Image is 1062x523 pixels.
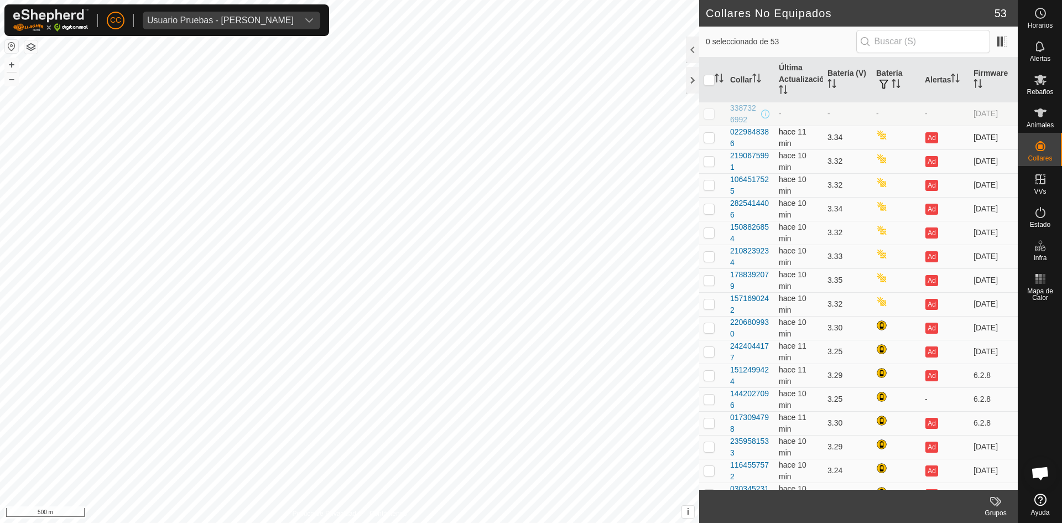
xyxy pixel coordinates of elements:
div: 1442027096 [730,388,770,411]
div: 1788392079 [730,269,770,292]
button: Ad [925,275,938,286]
td: - [920,387,969,411]
td: - [872,102,920,126]
td: [DATE] [969,459,1018,483]
div: 2206809930 [730,317,770,340]
td: 3.35 [823,268,872,292]
td: [DATE] [969,173,1018,197]
button: Ad [925,156,938,167]
button: Ad [925,132,938,143]
div: 1571690242 [730,293,770,316]
p-sorticon: Activar para ordenar [715,75,723,84]
td: 3.30 [823,411,872,435]
span: 16 sept 2025, 14:38 [779,484,806,505]
h2: Collares No Equipados [706,7,995,20]
th: Última Actualización [774,58,823,102]
p-sorticon: Activar para ordenar [752,75,761,84]
button: Ad [925,299,938,310]
button: + [5,58,18,71]
span: 16 sept 2025, 14:37 [779,246,806,267]
td: - [823,102,872,126]
button: Ad [925,465,938,477]
button: Ad [925,370,938,381]
td: [DATE] [969,221,1018,245]
td: 6.2.8 [969,364,1018,387]
a: Política de Privacidad [293,509,356,519]
button: Ad [925,418,938,429]
td: 3.32 [823,292,872,316]
td: [DATE] [969,149,1018,173]
span: - [779,109,782,118]
span: 16 sept 2025, 14:37 [779,151,806,172]
span: 16 sept 2025, 14:37 [779,127,806,148]
td: 6.2.8 [969,411,1018,435]
p-sorticon: Activar para ordenar [892,81,900,90]
td: 3.24 [823,459,872,483]
th: Batería (V) [823,58,872,102]
p-sorticon: Activar para ordenar [827,81,836,90]
span: 16 sept 2025, 14:38 [779,175,806,195]
td: [DATE] [969,316,1018,340]
button: – [5,73,18,86]
p-sorticon: Activar para ordenar [779,87,788,96]
td: 3.32 [823,149,872,173]
button: Ad [925,227,938,239]
span: 16 sept 2025, 14:38 [779,318,806,338]
span: Mapa de Calor [1021,288,1059,301]
span: 16 sept 2025, 14:37 [779,389,806,410]
div: Grupos [973,508,1018,518]
div: 2424044177 [730,340,770,364]
th: Alertas [920,58,969,102]
div: 0303452311 [730,483,770,506]
span: VVs [1034,188,1046,195]
div: 3387326992 [730,102,759,126]
button: Ad [925,346,938,358]
div: 2359581533 [730,436,770,459]
button: Restablecer Mapa [5,40,18,53]
span: 16 sept 2025, 14:37 [779,294,806,314]
td: 3.25 [823,340,872,364]
span: Horarios [1028,22,1053,29]
td: 3.29 [823,364,872,387]
span: Alertas [1030,55,1050,62]
button: Ad [925,180,938,191]
div: 1512499424 [730,364,770,387]
span: Animales [1027,122,1054,128]
td: [DATE] [969,268,1018,292]
td: 3.29 [823,435,872,459]
span: 16 sept 2025, 14:38 [779,437,806,457]
button: i [682,506,694,518]
td: [DATE] [969,435,1018,459]
div: Usuario Pruebas - [PERSON_NAME] [147,16,294,25]
span: Collares [1028,155,1052,162]
span: Infra [1033,255,1047,261]
td: [DATE] [969,483,1018,506]
td: 3.30 [823,316,872,340]
td: [DATE] [969,126,1018,149]
td: [DATE] [969,340,1018,364]
a: Ayuda [1018,489,1062,520]
td: 3.32 [823,221,872,245]
td: 3.34 [823,126,872,149]
td: [DATE] [969,245,1018,268]
div: 0229848386 [730,126,770,149]
button: Ad [925,442,938,453]
span: 0 seleccionado de 53 [706,36,856,48]
td: 3.29 [823,483,872,506]
td: 3.33 [823,245,872,268]
th: Collar [726,58,774,102]
div: 1164557572 [730,459,770,483]
a: Contáctenos [369,509,407,519]
div: Chat abierto [1024,457,1057,490]
td: 3.34 [823,197,872,221]
div: 2108239234 [730,245,770,268]
td: 3.32 [823,173,872,197]
button: Capas del Mapa [24,40,38,54]
td: [DATE] [969,197,1018,221]
span: Rebaños [1027,89,1053,95]
div: 1064517525 [730,174,770,197]
p-sorticon: Activar para ordenar [973,81,982,90]
td: [DATE] [969,102,1018,126]
div: 1508826854 [730,221,770,245]
span: 16 sept 2025, 14:37 [779,222,806,243]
